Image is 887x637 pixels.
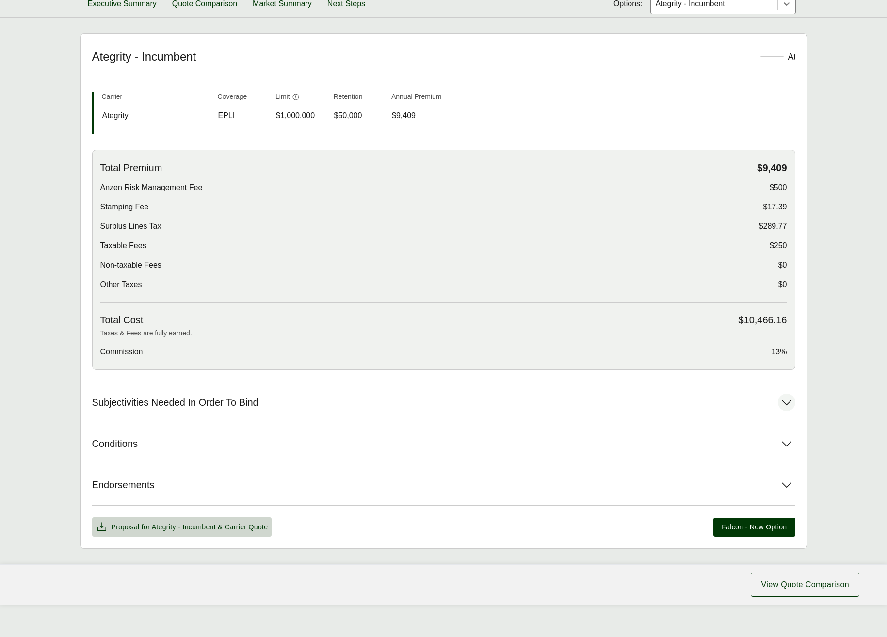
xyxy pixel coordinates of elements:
[738,314,787,326] span: $10,466.16
[100,221,161,232] span: Surplus Lines Tax
[751,573,859,597] button: View Quote Comparison
[92,479,155,491] span: Endorsements
[722,522,787,532] span: Falcon - New Option
[100,346,143,358] span: Commission
[100,314,144,326] span: Total Cost
[112,522,268,532] span: Proposal for
[152,523,216,531] span: Ategrity - Incumbent
[100,328,787,338] p: Taxes & Fees are fully earned.
[761,579,849,590] span: View Quote Comparison
[778,259,787,271] span: $0
[92,423,795,464] button: Conditions
[713,518,795,537] button: Falcon - New Option
[92,464,795,505] button: Endorsements
[392,110,416,122] span: $9,409
[100,279,142,290] span: Other Taxes
[763,201,787,213] span: $17.39
[334,110,362,122] span: $50,000
[770,240,787,252] span: $250
[218,92,268,106] th: Coverage
[100,182,203,193] span: Anzen Risk Management Fee
[771,346,787,358] span: 13%
[92,438,138,450] span: Conditions
[92,517,272,537] button: Proposal for Ategrity - Incumbent & Carrier Quote
[218,523,268,531] span: & Carrier Quote
[334,92,384,106] th: Retention
[276,110,315,122] span: $1,000,000
[92,397,258,409] span: Subjectivities Needed In Order To Bind
[92,49,749,64] h2: Ategrity - Incumbent
[100,259,161,271] span: Non-taxable Fees
[275,92,326,106] th: Limit
[100,201,149,213] span: Stamping Fee
[100,240,146,252] span: Taxable Fees
[218,110,235,122] span: EPLI
[759,221,787,232] span: $289.77
[770,182,787,193] span: $500
[778,279,787,290] span: $0
[102,110,129,122] span: Ategrity
[757,162,787,174] span: $9,409
[92,382,795,423] button: Subjectivities Needed In Order To Bind
[391,92,442,106] th: Annual Premium
[788,50,817,64] div: Ategrity
[102,92,210,106] th: Carrier
[100,162,162,174] span: Total Premium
